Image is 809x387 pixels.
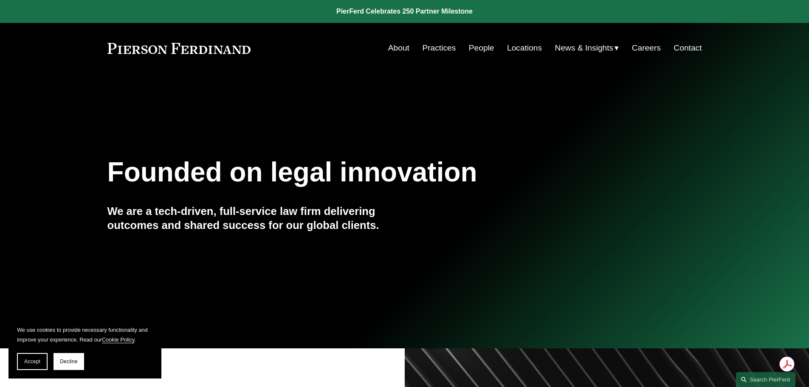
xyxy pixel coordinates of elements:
button: Accept [17,353,48,370]
span: Decline [60,359,78,364]
a: Locations [507,40,542,56]
a: Careers [632,40,661,56]
a: Search this site [736,372,795,387]
a: Cookie Policy [102,336,135,343]
h1: Founded on legal innovation [107,157,603,188]
span: Accept [24,359,40,364]
button: Decline [54,353,84,370]
a: Practices [422,40,456,56]
a: About [388,40,409,56]
p: We use cookies to provide necessary functionality and improve your experience. Read our . [17,325,153,345]
a: People [469,40,494,56]
section: Cookie banner [8,316,161,379]
a: Contact [674,40,702,56]
span: News & Insights [555,41,614,56]
a: folder dropdown [555,40,619,56]
h4: We are a tech-driven, full-service law firm delivering outcomes and shared success for our global... [107,204,405,232]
